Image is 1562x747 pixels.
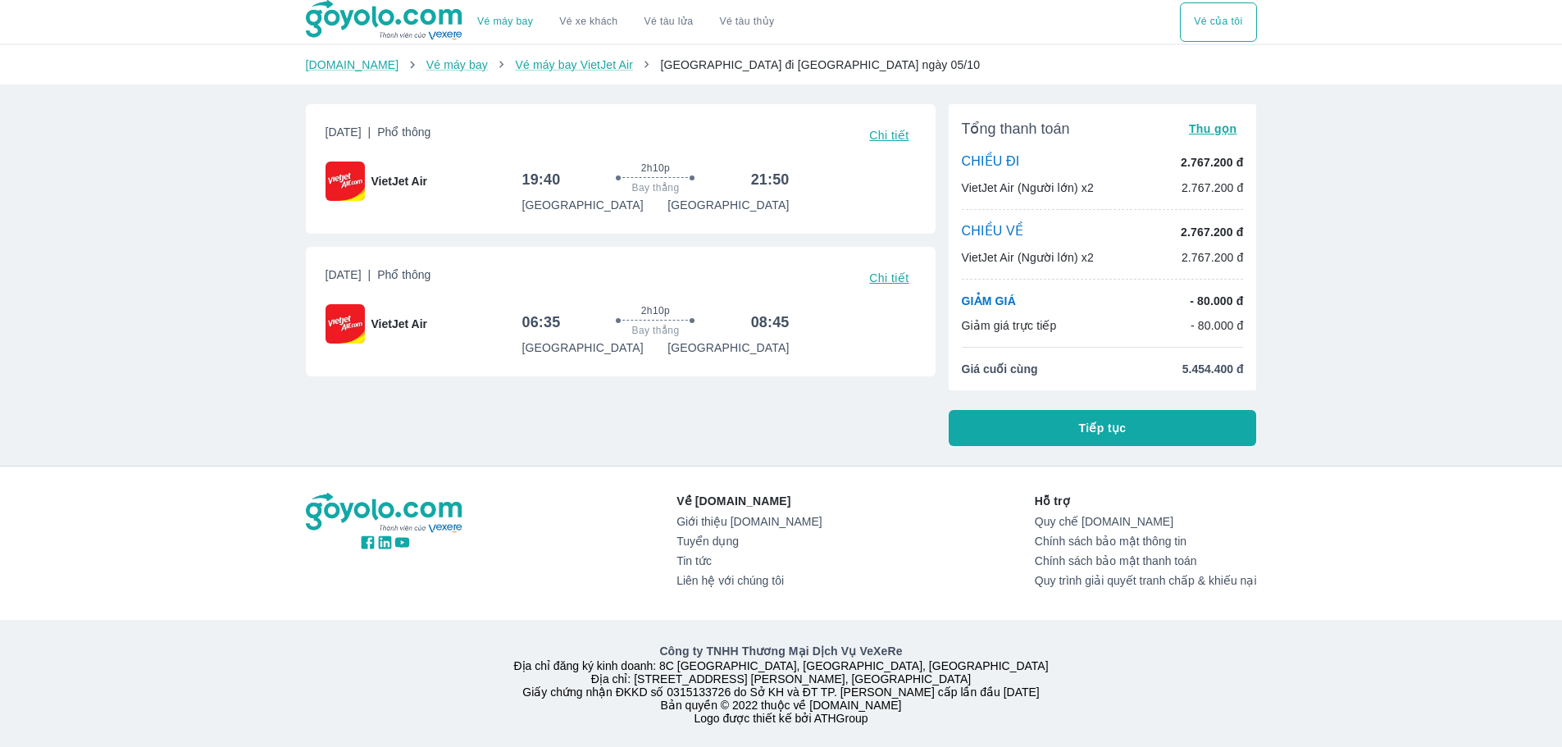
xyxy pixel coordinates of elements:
p: [GEOGRAPHIC_DATA] [667,197,789,213]
p: Công ty TNHH Thương Mại Dịch Vụ VeXeRe [309,643,1254,659]
button: Vé của tôi [1180,2,1256,42]
p: - 80.000 đ [1190,293,1243,309]
p: VietJet Air (Người lớn) x2 [962,249,1094,266]
span: Bay thẳng [632,181,680,194]
p: GIẢM GIÁ [962,293,1016,309]
p: 2.767.200 đ [1181,154,1243,171]
a: Vé máy bay VietJet Air [515,58,632,71]
span: Phổ thông [377,268,430,281]
p: Giảm giá trực tiếp [962,317,1057,334]
p: [GEOGRAPHIC_DATA] [667,339,789,356]
a: Tin tức [676,554,822,567]
p: 2.767.200 đ [1182,249,1244,266]
span: 5.454.400 đ [1182,361,1244,377]
span: Tổng thanh toán [962,119,1070,139]
span: | [368,125,371,139]
span: [GEOGRAPHIC_DATA] đi [GEOGRAPHIC_DATA] ngày 05/10 [660,58,980,71]
p: 2.767.200 đ [1181,224,1243,240]
button: Thu gọn [1182,117,1244,140]
span: Chi tiết [869,129,909,142]
span: 2h10p [641,304,670,317]
div: choose transportation mode [1180,2,1256,42]
p: Về [DOMAIN_NAME] [676,493,822,509]
a: Liên hệ với chúng tôi [676,574,822,587]
p: CHIỀU VỀ [962,223,1024,241]
button: Chi tiết [863,124,915,147]
p: [GEOGRAPHIC_DATA] [521,339,643,356]
h6: 21:50 [751,170,790,189]
h6: 06:35 [521,312,560,332]
span: VietJet Air [371,316,427,332]
span: 2h10p [641,162,670,175]
a: Tuyển dụng [676,535,822,548]
button: Vé tàu thủy [706,2,787,42]
nav: breadcrumb [306,57,1257,73]
p: [GEOGRAPHIC_DATA] [521,197,643,213]
h6: 08:45 [751,312,790,332]
span: | [368,268,371,281]
a: Vé xe khách [559,16,617,28]
span: [DATE] [326,266,431,289]
a: Vé máy bay [426,58,488,71]
a: Chính sách bảo mật thanh toán [1035,554,1257,567]
span: Giá cuối cùng [962,361,1038,377]
span: Thu gọn [1189,122,1237,135]
p: VietJet Air (Người lớn) x2 [962,180,1094,196]
div: Địa chỉ đăng ký kinh doanh: 8C [GEOGRAPHIC_DATA], [GEOGRAPHIC_DATA], [GEOGRAPHIC_DATA] Địa chỉ: [... [296,643,1267,725]
p: CHIỀU ĐI [962,153,1020,171]
a: Quy trình giải quyết tranh chấp & khiếu nại [1035,574,1257,587]
p: Hỗ trợ [1035,493,1257,509]
button: Tiếp tục [949,410,1257,446]
h6: 19:40 [521,170,560,189]
a: Giới thiệu [DOMAIN_NAME] [676,515,822,528]
div: choose transportation mode [464,2,787,42]
span: VietJet Air [371,173,427,189]
span: [DATE] [326,124,431,147]
span: Chi tiết [869,271,909,285]
a: [DOMAIN_NAME] [306,58,399,71]
span: Tiếp tục [1079,420,1127,436]
a: Vé tàu lửa [631,2,707,42]
p: - 80.000 đ [1191,317,1244,334]
a: Vé máy bay [477,16,533,28]
a: Chính sách bảo mật thông tin [1035,535,1257,548]
p: 2.767.200 đ [1182,180,1244,196]
span: Phổ thông [377,125,430,139]
span: Bay thẳng [632,324,680,337]
img: logo [306,493,465,534]
button: Chi tiết [863,266,915,289]
a: Quy chế [DOMAIN_NAME] [1035,515,1257,528]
